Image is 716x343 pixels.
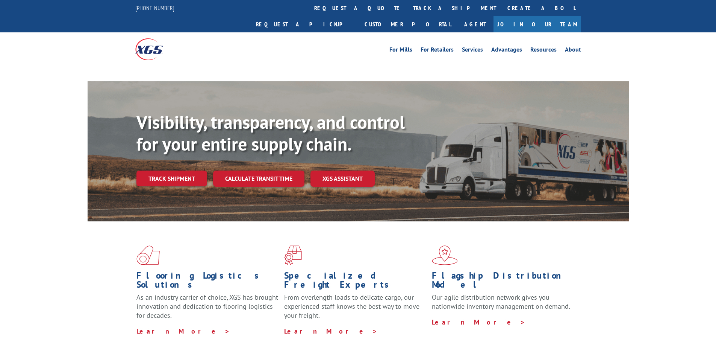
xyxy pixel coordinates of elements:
[284,271,426,293] h1: Specialized Freight Experts
[530,47,557,55] a: Resources
[432,245,458,265] img: xgs-icon-flagship-distribution-model-red
[136,245,160,265] img: xgs-icon-total-supply-chain-intelligence-red
[284,293,426,326] p: From overlength loads to delicate cargo, our experienced staff knows the best way to move your fr...
[284,327,378,335] a: Learn More >
[493,16,581,32] a: Join Our Team
[432,293,570,311] span: Our agile distribution network gives you nationwide inventory management on demand.
[432,271,574,293] h1: Flagship Distribution Model
[432,318,525,326] a: Learn More >
[136,171,207,186] a: Track shipment
[310,171,375,187] a: XGS ASSISTANT
[250,16,359,32] a: Request a pickup
[359,16,457,32] a: Customer Portal
[284,245,302,265] img: xgs-icon-focused-on-flooring-red
[421,47,454,55] a: For Retailers
[491,47,522,55] a: Advantages
[213,171,304,187] a: Calculate transit time
[135,4,174,12] a: [PHONE_NUMBER]
[565,47,581,55] a: About
[457,16,493,32] a: Agent
[136,271,279,293] h1: Flooring Logistics Solutions
[462,47,483,55] a: Services
[136,293,278,320] span: As an industry carrier of choice, XGS has brought innovation and dedication to flooring logistics...
[389,47,412,55] a: For Mills
[136,327,230,335] a: Learn More >
[136,110,405,155] b: Visibility, transparency, and control for your entire supply chain.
